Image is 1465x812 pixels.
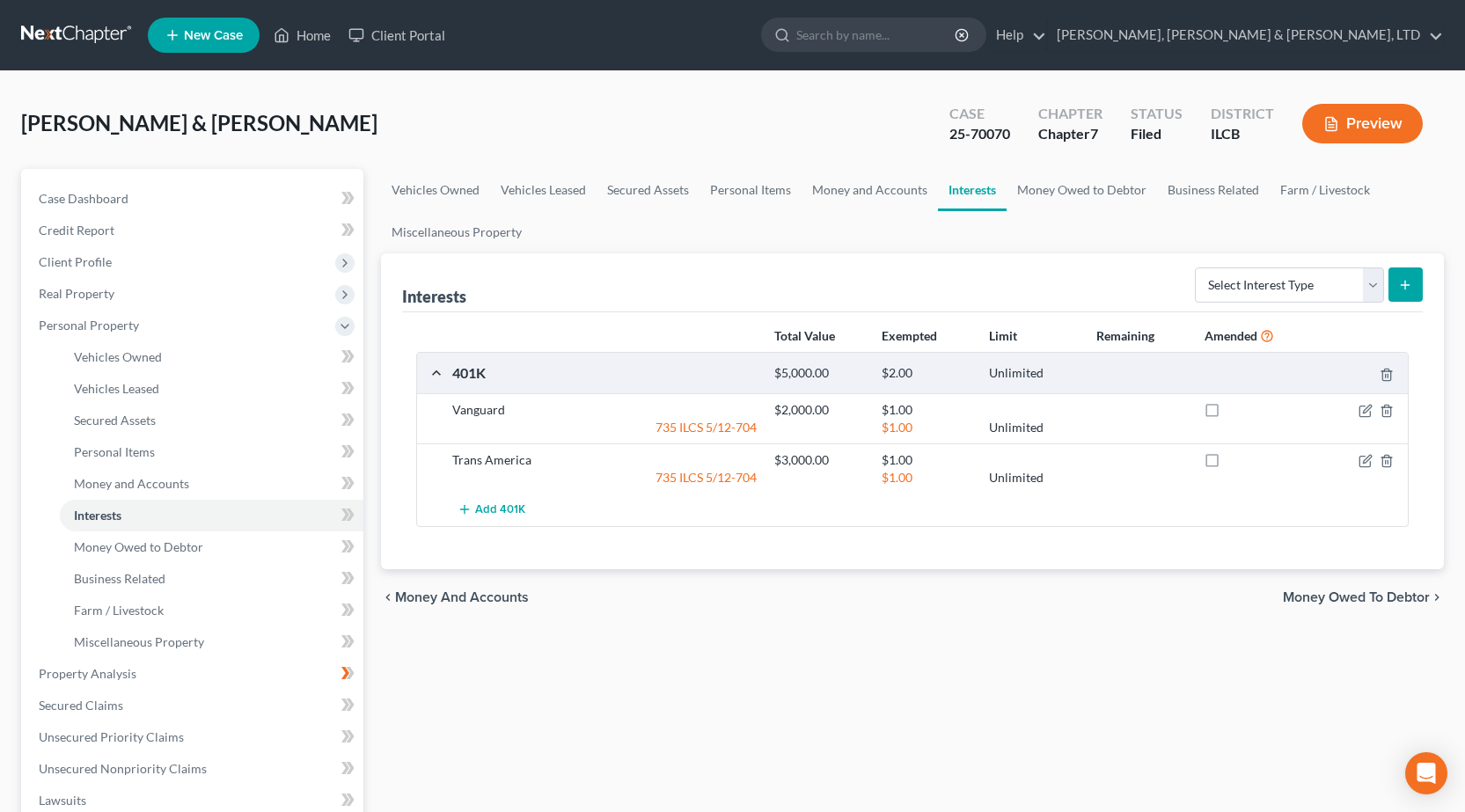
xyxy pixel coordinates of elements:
[1131,104,1183,124] div: Status
[774,328,835,343] strong: Total Value
[475,503,525,517] span: Add 401K
[1211,104,1274,124] div: District
[60,436,363,468] a: Personal Items
[1090,125,1098,142] span: 7
[1131,124,1183,144] div: Filed
[980,365,1088,382] div: Unlimited
[443,451,765,469] div: Trans America
[60,500,363,531] a: Interests
[765,451,873,469] div: $3,000.00
[39,666,136,681] span: Property Analysis
[25,215,363,246] a: Credit Report
[873,419,980,436] div: $1.00
[1048,19,1443,51] a: [PERSON_NAME], [PERSON_NAME] & [PERSON_NAME], LTD
[1270,169,1381,211] a: Farm / Livestock
[765,365,873,382] div: $5,000.00
[443,363,765,382] div: 401K
[39,761,207,776] span: Unsecured Nonpriority Claims
[452,494,530,526] button: Add 401K
[74,508,121,523] span: Interests
[949,124,1010,144] div: 25-70070
[1430,590,1444,604] i: chevron_right
[381,169,490,211] a: Vehicles Owned
[74,444,155,459] span: Personal Items
[765,401,873,419] div: $2,000.00
[39,191,128,206] span: Case Dashboard
[1302,104,1423,143] button: Preview
[74,603,164,618] span: Farm / Livestock
[989,328,1017,343] strong: Limit
[1405,752,1447,794] div: Open Intercom Messenger
[60,531,363,563] a: Money Owed to Debtor
[39,698,123,713] span: Secured Claims
[873,401,980,419] div: $1.00
[443,401,765,419] div: Vanguard
[381,590,529,604] button: chevron_left Money and Accounts
[184,29,243,42] span: New Case
[60,405,363,436] a: Secured Assets
[74,634,204,649] span: Miscellaneous Property
[381,590,395,604] i: chevron_left
[21,110,377,135] span: [PERSON_NAME] & [PERSON_NAME]
[1283,590,1444,604] button: Money Owed to Debtor chevron_right
[949,104,1010,124] div: Case
[938,169,1007,211] a: Interests
[74,571,165,586] span: Business Related
[402,286,466,307] div: Interests
[873,469,980,486] div: $1.00
[1211,124,1274,144] div: ILCB
[74,539,203,554] span: Money Owed to Debtor
[60,373,363,405] a: Vehicles Leased
[60,595,363,626] a: Farm / Livestock
[443,469,765,486] div: 735 ILCS 5/12-704
[882,328,937,343] strong: Exempted
[39,286,114,301] span: Real Property
[1096,328,1154,343] strong: Remaining
[381,211,532,253] a: Miscellaneous Property
[987,19,1046,51] a: Help
[25,658,363,690] a: Property Analysis
[25,183,363,215] a: Case Dashboard
[980,419,1088,436] div: Unlimited
[39,318,139,333] span: Personal Property
[1007,169,1157,211] a: Money Owed to Debtor
[873,451,980,469] div: $1.00
[74,476,189,491] span: Money and Accounts
[39,793,86,808] span: Lawsuits
[60,341,363,373] a: Vehicles Owned
[74,381,159,396] span: Vehicles Leased
[802,169,938,211] a: Money and Accounts
[443,419,765,436] div: 735 ILCS 5/12-704
[25,690,363,721] a: Secured Claims
[60,563,363,595] a: Business Related
[1038,104,1102,124] div: Chapter
[395,590,529,604] span: Money and Accounts
[1157,169,1270,211] a: Business Related
[796,18,957,51] input: Search by name...
[74,413,156,428] span: Secured Assets
[39,254,112,269] span: Client Profile
[60,626,363,658] a: Miscellaneous Property
[39,729,184,744] span: Unsecured Priority Claims
[700,169,802,211] a: Personal Items
[60,468,363,500] a: Money and Accounts
[873,365,980,382] div: $2.00
[340,19,454,51] a: Client Portal
[597,169,700,211] a: Secured Assets
[25,721,363,753] a: Unsecured Priority Claims
[1038,124,1102,144] div: Chapter
[39,223,114,238] span: Credit Report
[265,19,340,51] a: Home
[1283,590,1430,604] span: Money Owed to Debtor
[25,753,363,785] a: Unsecured Nonpriority Claims
[490,169,597,211] a: Vehicles Leased
[980,469,1088,486] div: Unlimited
[74,349,162,364] span: Vehicles Owned
[1205,328,1257,343] strong: Amended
